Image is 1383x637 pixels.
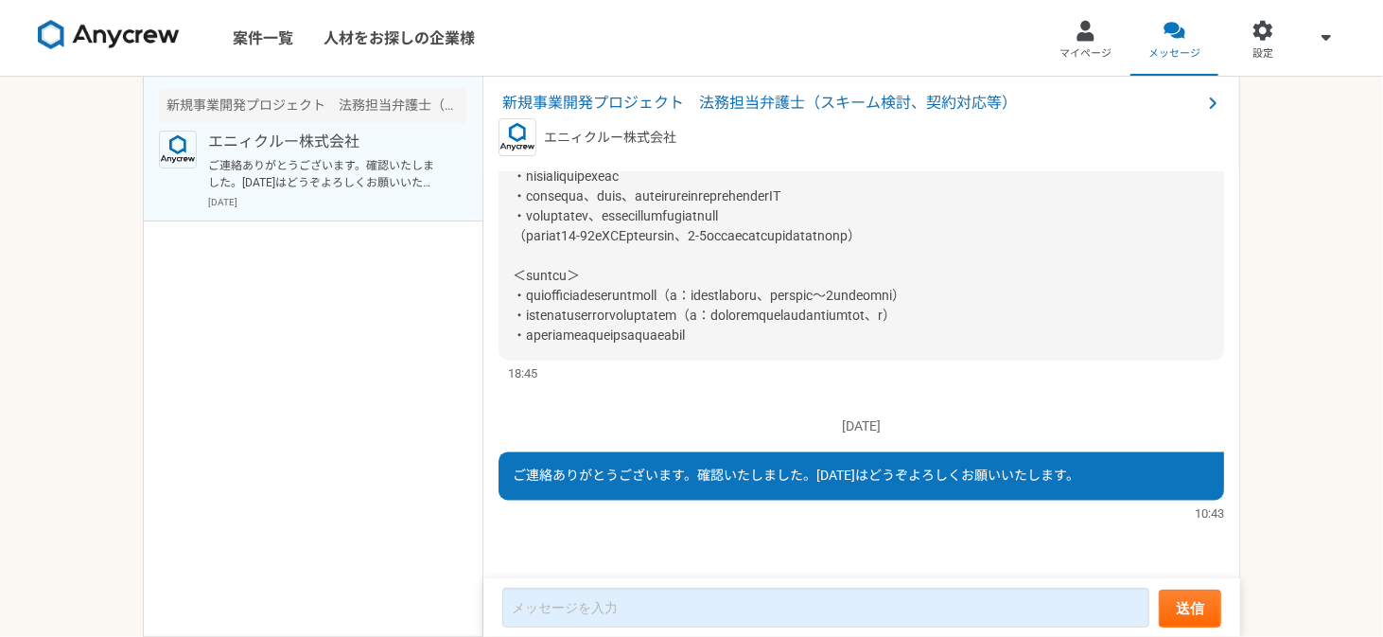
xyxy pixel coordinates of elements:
[159,88,467,123] div: 新規事業開発プロジェクト 法務担当弁護士（スキーム検討、契約対応等）
[208,157,442,191] p: ご連絡ありがとうございます。確認いたしました。[DATE]はどうぞよろしくお願いいたします。
[159,131,197,168] img: logo_text_blue_01.png
[1195,505,1224,523] span: 10:43
[502,92,1201,115] span: 新規事業開発プロジェクト 法務担当弁護士（スキーム検討、契約対応等）
[1252,46,1273,62] span: 設定
[208,131,442,153] p: エニィクルー株式会社
[499,118,536,156] img: logo_text_blue_01.png
[1059,46,1112,62] span: マイページ
[513,469,1079,484] span: ご連絡ありがとうございます。確認いたしました。[DATE]はどうぞよろしくお願いいたします。
[1148,46,1200,62] span: メッセージ
[208,195,467,209] p: [DATE]
[38,20,180,50] img: 8DqYSo04kwAAAAASUVORK5CYII=
[544,128,676,148] p: エニィクルー株式会社
[1159,590,1221,628] button: 送信
[508,365,537,383] span: 18:45
[499,417,1224,437] p: [DATE]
